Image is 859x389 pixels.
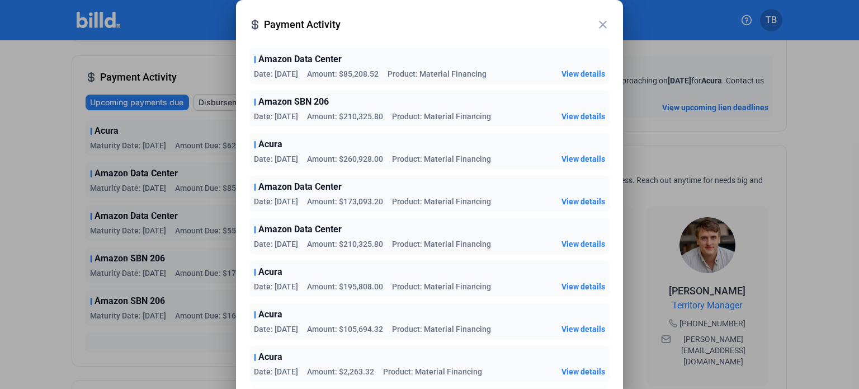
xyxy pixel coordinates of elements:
span: Amount: $173,093.20 [307,196,383,207]
span: Product: Material Financing [388,68,487,79]
button: View details [561,366,605,377]
span: Product: Material Financing [392,196,491,207]
span: Amazon SBN 206 [258,95,329,109]
span: Amazon Data Center [258,53,342,66]
button: View details [561,238,605,250]
button: View details [561,196,605,207]
span: Amazon Data Center [258,180,342,194]
button: View details [561,68,605,79]
span: Date: [DATE] [254,153,298,165]
span: Date: [DATE] [254,366,298,377]
span: Amount: $195,808.00 [307,281,383,292]
span: Amount: $210,325.80 [307,238,383,250]
button: View details [561,153,605,165]
button: View details [561,111,605,122]
span: Payment Activity [264,17,596,32]
span: Date: [DATE] [254,196,298,207]
span: Date: [DATE] [254,68,298,79]
button: View details [561,281,605,292]
span: Acura [258,138,282,151]
span: Product: Material Financing [392,153,491,165]
button: View details [561,324,605,335]
span: Date: [DATE] [254,238,298,250]
span: Amount: $210,325.80 [307,111,383,122]
span: Date: [DATE] [254,281,298,292]
span: Acura [258,350,282,364]
span: Amount: $85,208.52 [307,68,379,79]
span: Acura [258,308,282,321]
span: Amount: $105,694.32 [307,324,383,335]
mat-icon: close [596,18,610,31]
span: Amazon Data Center [258,223,342,236]
span: Product: Material Financing [392,111,491,122]
span: Date: [DATE] [254,324,298,335]
span: Date: [DATE] [254,111,298,122]
span: Product: Material Financing [383,366,482,377]
span: Product: Material Financing [392,324,491,335]
span: Acura [258,265,282,279]
span: Product: Material Financing [392,281,491,292]
span: Amount: $2,263.32 [307,366,374,377]
span: Product: Material Financing [392,238,491,250]
span: Amount: $260,928.00 [307,153,383,165]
